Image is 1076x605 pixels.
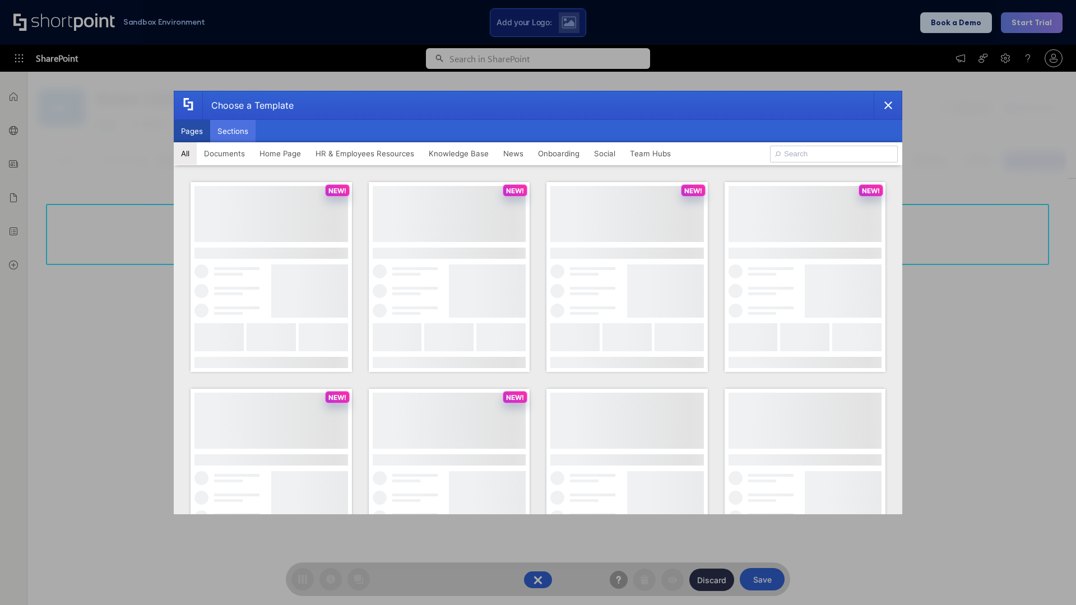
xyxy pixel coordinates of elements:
[202,91,294,119] div: Choose a Template
[328,187,346,195] p: NEW!
[874,475,1076,605] iframe: Chat Widget
[197,142,252,165] button: Documents
[174,91,902,514] div: template selector
[623,142,678,165] button: Team Hubs
[308,142,421,165] button: HR & Employees Resources
[174,120,210,142] button: Pages
[496,142,531,165] button: News
[531,142,587,165] button: Onboarding
[506,393,524,402] p: NEW!
[421,142,496,165] button: Knowledge Base
[252,142,308,165] button: Home Page
[328,393,346,402] p: NEW!
[862,187,880,195] p: NEW!
[210,120,256,142] button: Sections
[587,142,623,165] button: Social
[506,187,524,195] p: NEW!
[174,142,197,165] button: All
[770,146,898,162] input: Search
[684,187,702,195] p: NEW!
